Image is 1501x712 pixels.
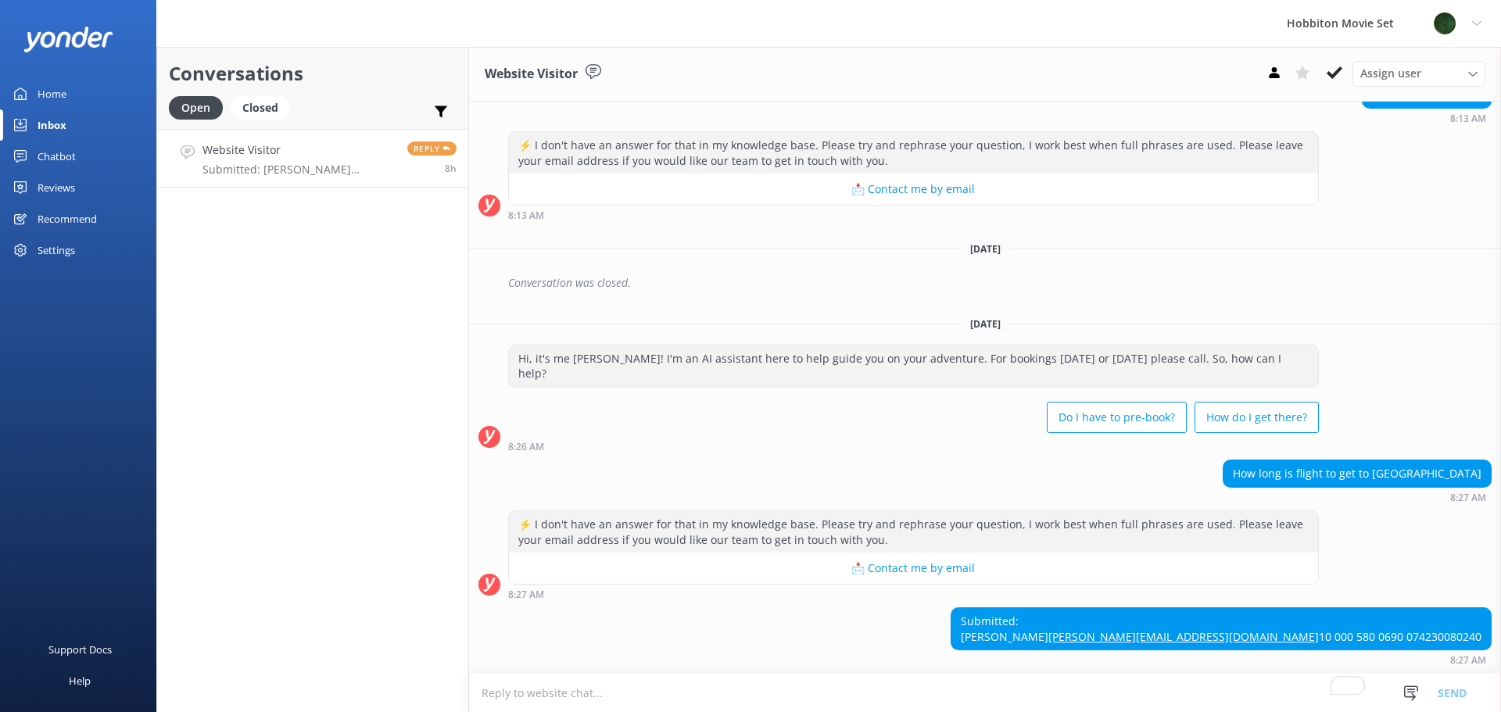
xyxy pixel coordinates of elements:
span: Sep 07 2025 08:27am (UTC +12:00) Pacific/Auckland [445,162,457,175]
strong: 8:13 AM [1450,114,1486,123]
div: Sep 07 2025 08:27am (UTC +12:00) Pacific/Auckland [508,589,1319,599]
div: Home [38,78,66,109]
h4: Website Visitor [202,141,396,159]
div: Settings [38,234,75,266]
strong: 8:27 AM [1450,493,1486,503]
div: ⚡ I don't have an answer for that in my knowledge base. Please try and rephrase your question, I ... [509,132,1318,174]
div: Sep 07 2025 08:26am (UTC +12:00) Pacific/Auckland [508,441,1319,452]
a: Closed [231,98,298,116]
div: Submitted: [PERSON_NAME] 10 000 580 0690 074230080240 [951,608,1491,649]
textarea: To enrich screen reader interactions, please activate Accessibility in Grammarly extension settings [469,674,1501,712]
div: ⚡ I don't have an answer for that in my knowledge base. Please try and rephrase your question, I ... [509,511,1318,553]
button: How do I get there? [1195,402,1319,433]
strong: 8:13 AM [508,211,544,220]
p: Submitted: [PERSON_NAME] [PERSON_NAME][EMAIL_ADDRESS][DOMAIN_NAME] 10 000 580 0690 074230080240 [202,163,396,177]
span: [DATE] [961,317,1010,331]
div: Chatbot [38,141,76,172]
div: Reviews [38,172,75,203]
button: Do I have to pre-book? [1047,402,1187,433]
div: Inbox [38,109,66,141]
img: yonder-white-logo.png [23,27,113,52]
div: Recommend [38,203,97,234]
a: Website VisitorSubmitted: [PERSON_NAME] [PERSON_NAME][EMAIL_ADDRESS][DOMAIN_NAME] 10 000 580 0690... [157,129,468,188]
div: Closed [231,96,290,120]
div: How long is flight to get to [GEOGRAPHIC_DATA] [1223,460,1491,487]
a: [PERSON_NAME][EMAIL_ADDRESS][DOMAIN_NAME] [1048,629,1319,644]
div: 2025-07-15T03:54:25.098 [478,270,1492,296]
h2: Conversations [169,59,457,88]
button: 📩 Contact me by email [509,174,1318,205]
div: Hi, it's me [PERSON_NAME]! I'm an AI assistant here to help guide you on your adventure. For book... [509,345,1318,387]
span: Assign user [1360,65,1421,82]
div: Open [169,96,223,120]
div: Assign User [1352,61,1485,86]
img: 34-1625720359.png [1433,12,1456,35]
div: Jul 14 2025 08:13am (UTC +12:00) Pacific/Auckland [508,209,1319,220]
a: Open [169,98,231,116]
div: Support Docs [48,634,112,665]
strong: 8:27 AM [508,590,544,599]
span: Reply [407,141,457,156]
div: Conversation was closed. [508,270,1492,296]
span: [DATE] [961,242,1010,256]
button: 📩 Contact me by email [509,553,1318,584]
div: Jul 14 2025 08:13am (UTC +12:00) Pacific/Auckland [1362,113,1492,123]
h3: Website Visitor [485,64,578,84]
div: Sep 07 2025 08:27am (UTC +12:00) Pacific/Auckland [951,654,1492,665]
div: Help [69,665,91,696]
strong: 8:27 AM [1450,656,1486,665]
div: Sep 07 2025 08:27am (UTC +12:00) Pacific/Auckland [1223,492,1492,503]
strong: 8:26 AM [508,442,544,452]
